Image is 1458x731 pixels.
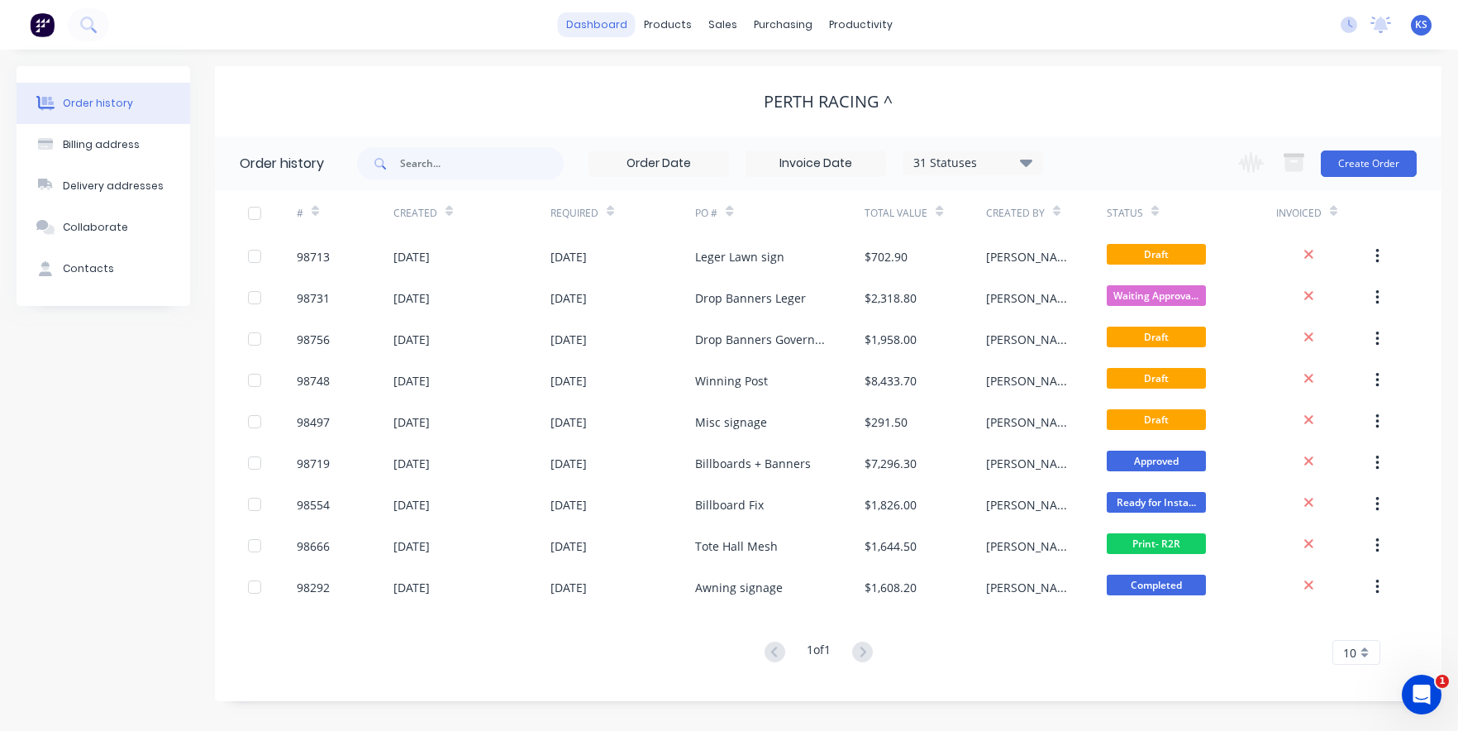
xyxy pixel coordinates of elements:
[17,165,190,207] button: Delivery addresses
[393,413,430,431] div: [DATE]
[17,207,190,248] button: Collaborate
[1107,409,1206,430] span: Draft
[764,92,893,112] div: Perth Racing ^
[695,537,778,555] div: Tote Hall Mesh
[746,12,821,37] div: purchasing
[695,579,783,596] div: Awning signage
[986,206,1045,221] div: Created By
[297,579,330,596] div: 98292
[695,331,831,348] div: Drop Banners Governors
[558,12,636,37] a: dashboard
[695,455,811,472] div: Billboards + Banners
[1107,206,1143,221] div: Status
[30,12,55,37] img: Factory
[400,147,564,180] input: Search...
[297,496,330,514] div: 98554
[550,206,598,221] div: Required
[865,455,917,472] div: $7,296.30
[393,455,430,472] div: [DATE]
[1343,644,1356,662] span: 10
[550,537,587,555] div: [DATE]
[865,248,908,265] div: $702.90
[1402,675,1441,714] iframe: Intercom live chat
[865,413,908,431] div: $291.50
[550,248,587,265] div: [DATE]
[695,289,806,307] div: Drop Banners Leger
[986,248,1074,265] div: [PERSON_NAME]
[550,190,696,236] div: Required
[297,206,303,221] div: #
[297,455,330,472] div: 98719
[393,537,430,555] div: [DATE]
[986,372,1074,389] div: [PERSON_NAME]
[986,537,1074,555] div: [PERSON_NAME]
[1436,675,1449,688] span: 1
[986,190,1107,236] div: Created By
[297,413,330,431] div: 98497
[695,372,768,389] div: Winning Post
[297,248,330,265] div: 98713
[865,331,917,348] div: $1,958.00
[986,455,1074,472] div: [PERSON_NAME]
[865,372,917,389] div: $8,433.70
[393,206,437,221] div: Created
[17,248,190,289] button: Contacts
[986,331,1074,348] div: [PERSON_NAME]
[1415,17,1427,32] span: KS
[986,496,1074,514] div: [PERSON_NAME]
[903,154,1042,172] div: 31 Statuses
[695,248,784,265] div: Leger Lawn sign
[393,190,550,236] div: Created
[393,372,430,389] div: [DATE]
[1107,575,1206,595] span: Completed
[63,261,114,276] div: Contacts
[1107,190,1276,236] div: Status
[297,190,393,236] div: #
[550,455,587,472] div: [DATE]
[63,179,164,193] div: Delivery addresses
[865,289,917,307] div: $2,318.80
[1276,190,1373,236] div: Invoiced
[550,413,587,431] div: [DATE]
[986,289,1074,307] div: [PERSON_NAME]
[865,496,917,514] div: $1,826.00
[1107,451,1206,471] span: Approved
[1107,492,1206,513] span: Ready for Insta...
[393,496,430,514] div: [DATE]
[700,12,746,37] div: sales
[695,206,717,221] div: PO #
[636,12,700,37] div: products
[550,331,587,348] div: [DATE]
[393,289,430,307] div: [DATE]
[807,641,831,665] div: 1 of 1
[865,579,917,596] div: $1,608.20
[865,206,927,221] div: Total Value
[1321,150,1417,177] button: Create Order
[63,137,140,152] div: Billing address
[17,83,190,124] button: Order history
[1107,285,1206,306] span: Waiting Approva...
[1107,368,1206,389] span: Draft
[865,537,917,555] div: $1,644.50
[17,124,190,165] button: Billing address
[1107,327,1206,347] span: Draft
[1107,244,1206,265] span: Draft
[393,579,430,596] div: [DATE]
[821,12,901,37] div: productivity
[393,248,430,265] div: [DATE]
[986,579,1074,596] div: [PERSON_NAME]
[550,372,587,389] div: [DATE]
[550,289,587,307] div: [DATE]
[63,96,133,111] div: Order history
[550,496,587,514] div: [DATE]
[589,151,728,176] input: Order Date
[297,289,330,307] div: 98731
[63,220,128,235] div: Collaborate
[393,331,430,348] div: [DATE]
[240,154,324,174] div: Order history
[746,151,885,176] input: Invoice Date
[986,413,1074,431] div: [PERSON_NAME]
[1107,533,1206,554] span: Print- R2R
[550,579,587,596] div: [DATE]
[297,537,330,555] div: 98666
